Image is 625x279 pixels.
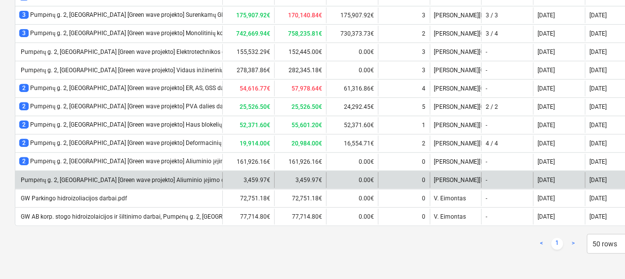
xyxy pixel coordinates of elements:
[430,44,482,60] div: [PERSON_NAME][GEOGRAPHIC_DATA]
[292,140,322,147] b: 20,984.00€
[288,30,322,37] b: 758,235.81€
[326,26,378,42] div: 730,373.73€
[422,122,426,129] div: 1
[422,85,426,92] div: 4
[589,103,607,110] div: [DATE]
[589,122,607,129] div: [DATE]
[422,12,426,19] div: 3
[486,48,487,55] div: -
[292,85,322,92] b: 57,978.64€
[19,29,29,37] span: 3
[19,11,29,19] span: 3
[19,84,312,93] div: Pumpėnų g. 2, [GEOGRAPHIC_DATA] [Green wave projekto] ER, AS, GSS dalių darbų įrengimo konkursas. 2E
[222,154,274,170] div: 161,926.16€
[274,209,326,225] div: 77,714.80€
[19,157,29,165] span: 2
[240,122,270,129] b: 52,371.60€
[422,213,426,220] div: 0
[19,195,127,202] div: GW Parkingo hidroizoliacijos darbai.pdf
[576,232,625,279] iframe: Chat Widget
[538,158,555,165] div: [DATE]
[430,172,482,188] div: [PERSON_NAME][DEMOGRAPHIC_DATA]
[274,190,326,206] div: 72,751.18€
[538,140,555,147] div: [DATE]
[222,190,274,206] div: 72,751.18€
[486,158,487,165] div: -
[326,190,378,206] div: 0.00€
[538,177,555,184] div: [DATE]
[292,122,322,129] b: 55,601.20€
[19,139,275,147] div: Pumpėnų g. 2, [GEOGRAPHIC_DATA] [Green wave projekto] Deformacinių jungčių tiekimas 2E
[326,7,378,23] div: 175,907.92€
[486,195,487,202] div: -
[19,102,29,110] span: 2
[19,121,29,129] span: 2
[538,30,555,37] div: [DATE]
[486,122,487,129] div: -
[430,209,482,225] div: V. Eimontas
[19,11,287,19] div: Pumpėnų g. 2, [GEOGRAPHIC_DATA] [Green wave projekto] Surenkamų GB gaminių konkursas. 2E
[538,195,555,202] div: [DATE]
[430,154,482,170] div: [PERSON_NAME][DEMOGRAPHIC_DATA]
[486,12,498,19] div: 3 / 3
[422,30,426,37] div: 2
[19,139,29,147] span: 2
[567,238,579,250] a: Next page
[19,48,302,56] div: Pumpėnų g. 2, [GEOGRAPHIC_DATA] [Green wave projekto] Elektrotechnikos darbų įrengimo konkursas. 1E
[538,67,555,74] div: [DATE]
[486,213,487,220] div: -
[430,117,482,133] div: [PERSON_NAME][DEMOGRAPHIC_DATA]
[589,30,607,37] div: [DATE]
[326,99,378,115] div: 24,292.45€
[19,157,381,166] div: Pumpėnų g. 2, [GEOGRAPHIC_DATA] [Green wave projekto] Aliuminio įėjimo durų, langų, gamybos ir mo...
[486,177,487,184] div: -
[222,44,274,60] div: 155,532.29€
[589,213,607,220] div: [DATE]
[274,172,326,188] div: 3,459.97€
[236,30,270,37] b: 742,669.94€
[274,44,326,60] div: 152,445.00€
[589,177,607,184] div: [DATE]
[326,209,378,225] div: 0.00€
[326,172,378,188] div: 0.00€
[538,85,555,92] div: [DATE]
[589,158,607,165] div: [DATE]
[222,172,274,188] div: 3,459.97€
[19,213,259,221] div: GW AB korp. stogo hidroizolaicijos ir šiltinimo darbai, Pumpėnų g. 2, [GEOGRAPHIC_DATA]
[589,48,607,55] div: [DATE]
[326,117,378,133] div: 52,371.60€
[236,12,270,19] b: 175,907.92€
[430,7,482,23] div: [PERSON_NAME][DEMOGRAPHIC_DATA]
[422,67,426,74] div: 3
[486,67,487,74] div: -
[240,103,270,110] b: 25,526.50€
[326,154,378,170] div: 0.00€
[422,140,426,147] div: 2
[240,140,270,147] b: 19,914.00€
[422,48,426,55] div: 3
[589,85,607,92] div: [DATE]
[538,103,555,110] div: [DATE]
[538,48,555,55] div: [DATE]
[486,85,487,92] div: -
[326,136,378,151] div: 16,554.71€
[430,62,482,78] div: [PERSON_NAME][GEOGRAPHIC_DATA]
[422,103,426,110] div: 5
[326,44,378,60] div: 0.00€
[240,85,270,92] b: 54,616.77€
[422,158,426,165] div: 0
[551,238,563,250] a: Page 1 is your current page
[222,62,274,78] div: 278,387.86€
[486,103,498,110] div: 2 / 2
[430,136,482,151] div: [PERSON_NAME][DEMOGRAPHIC_DATA]
[19,84,29,92] span: 2
[222,209,274,225] div: 77,714.80€
[430,99,482,115] div: [PERSON_NAME][GEOGRAPHIC_DATA]
[538,122,555,129] div: [DATE]
[589,195,607,202] div: [DATE]
[422,177,426,184] div: 0
[536,238,547,250] a: Previous page
[430,190,482,206] div: V. Eimontas
[19,177,353,184] div: Pumpėnų g. 2, [GEOGRAPHIC_DATA] [Green wave projekto] Aliuminio įėjimo durų gamybos ir montavimo ...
